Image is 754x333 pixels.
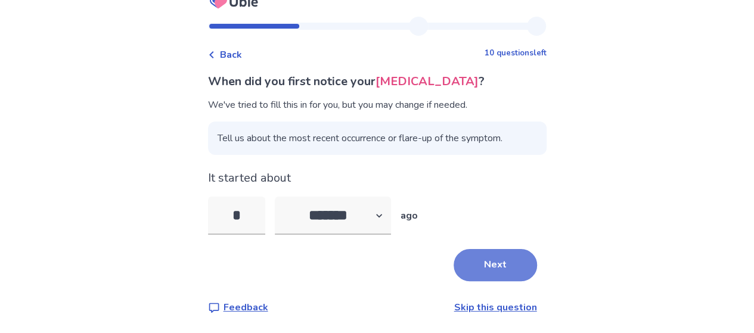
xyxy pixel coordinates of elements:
[208,73,547,91] p: When did you first notice your ?
[208,300,268,315] a: Feedback
[208,122,547,155] span: Tell us about the most recent occurrence or flare-up of the symptom.
[454,249,537,281] button: Next
[208,98,547,155] div: We've tried to fill this in for you, but you may change if needed.
[208,169,547,187] p: It started about
[401,208,418,223] p: ago
[454,301,537,314] a: Skip this question
[224,300,268,315] p: Feedback
[220,48,242,62] span: Back
[376,73,479,89] span: [MEDICAL_DATA]
[485,48,547,60] p: 10 questions left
